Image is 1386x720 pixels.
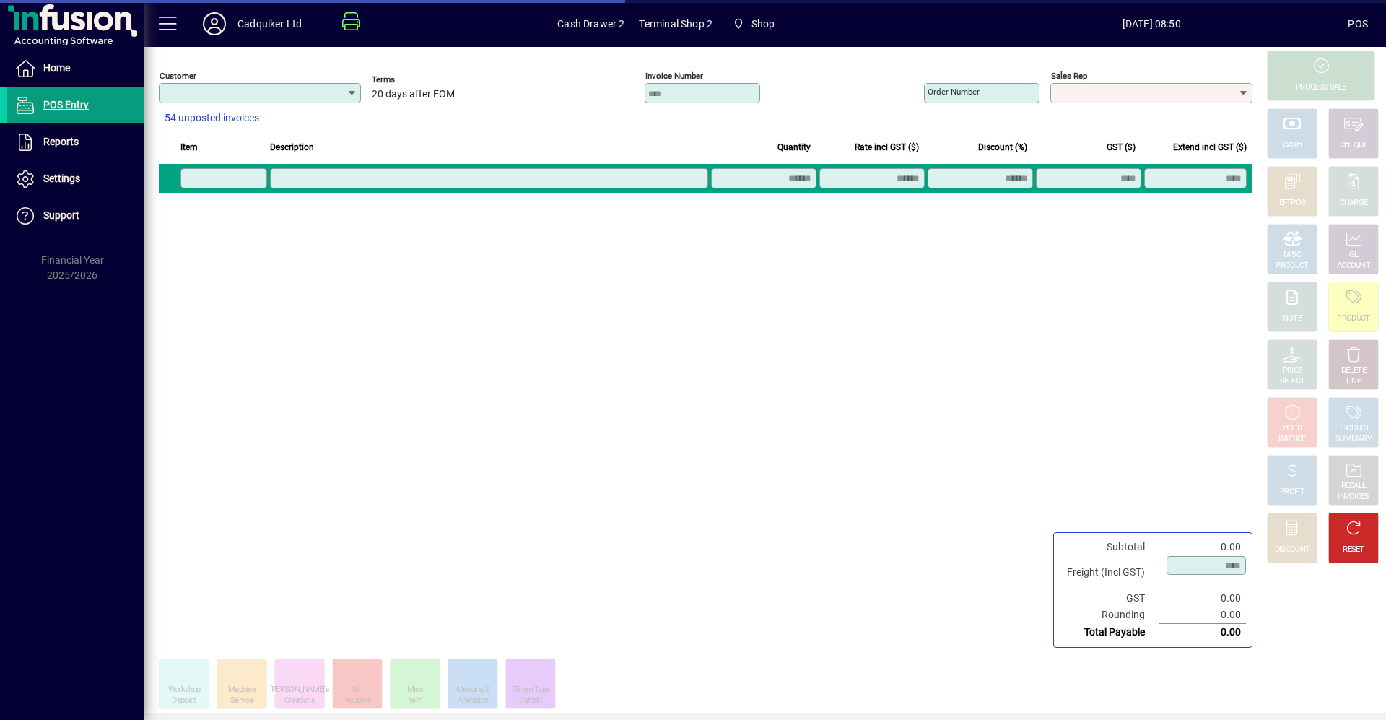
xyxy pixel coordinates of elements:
[1159,624,1246,641] td: 0.00
[1159,607,1246,624] td: 0.00
[43,99,89,110] span: POS Entry
[855,139,919,155] span: Rate incl GST ($)
[955,12,1348,35] span: [DATE] 08:50
[458,695,488,706] div: Alteration
[1283,313,1302,324] div: NOTE
[1341,481,1367,492] div: RECALL
[1060,590,1159,607] td: GST
[1278,434,1305,445] div: INVOICE
[270,685,330,695] div: [PERSON_NAME]'s
[7,161,144,197] a: Settings
[228,685,256,695] div: Machine
[1343,545,1364,555] div: RESET
[191,11,237,37] button: Profile
[727,11,780,37] span: Shop
[160,71,196,81] mat-label: Customer
[165,110,259,126] span: 54 unposted invoices
[1173,139,1247,155] span: Extend incl GST ($)
[1275,545,1309,555] div: DISCOUNT
[180,139,198,155] span: Item
[519,695,541,706] div: Curtain
[1296,82,1346,93] div: PROCESS SALE
[1341,365,1366,376] div: DELETE
[1159,590,1246,607] td: 0.00
[270,139,314,155] span: Description
[1280,487,1304,498] div: PROFIT
[408,695,422,706] div: Item
[1335,434,1372,445] div: SUMMARY
[1348,12,1368,35] div: POS
[43,209,79,221] span: Support
[1337,423,1369,434] div: PRODUCT
[1283,423,1302,434] div: HOLD
[978,139,1027,155] span: Discount (%)
[1283,140,1302,151] div: CASH
[1159,539,1246,555] td: 0.00
[1340,198,1368,209] div: CHARGE
[284,695,315,706] div: Creations
[1337,313,1369,324] div: PRODUCT
[159,105,265,131] button: 54 unposted invoices
[1107,139,1136,155] span: GST ($)
[1283,365,1302,376] div: PRICE
[1283,250,1301,261] div: MISC
[43,136,79,147] span: Reports
[1280,376,1305,387] div: SELECT
[1276,261,1308,272] div: PRODUCT
[172,695,196,706] div: Deposit
[352,685,363,695] div: Gift
[639,12,712,35] span: Terminal Shop 2
[928,87,980,97] mat-label: Order number
[1338,492,1369,503] div: INVOICES
[372,75,458,84] span: Terms
[1340,140,1367,151] div: CHEQUE
[344,695,370,706] div: Voucher
[1279,198,1306,209] div: EFTPOS
[557,12,624,35] span: Cash Drawer 2
[7,51,144,87] a: Home
[372,89,455,100] span: 20 days after EOM
[512,685,550,695] div: 75mm Tape
[407,685,423,695] div: Misc
[168,685,200,695] div: Workshop
[1060,539,1159,555] td: Subtotal
[751,12,775,35] span: Shop
[1060,624,1159,641] td: Total Payable
[1346,376,1361,387] div: LINE
[1349,250,1359,261] div: GL
[1337,261,1370,272] div: ACCOUNT
[1060,607,1159,624] td: Rounding
[237,12,302,35] div: Cadquiker Ltd
[1060,555,1159,590] td: Freight (Incl GST)
[777,139,811,155] span: Quantity
[456,685,490,695] div: Mending &
[645,71,703,81] mat-label: Invoice number
[43,62,70,74] span: Home
[7,198,144,234] a: Support
[7,124,144,160] a: Reports
[230,695,253,706] div: Service
[1051,71,1087,81] mat-label: Sales rep
[43,173,80,184] span: Settings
